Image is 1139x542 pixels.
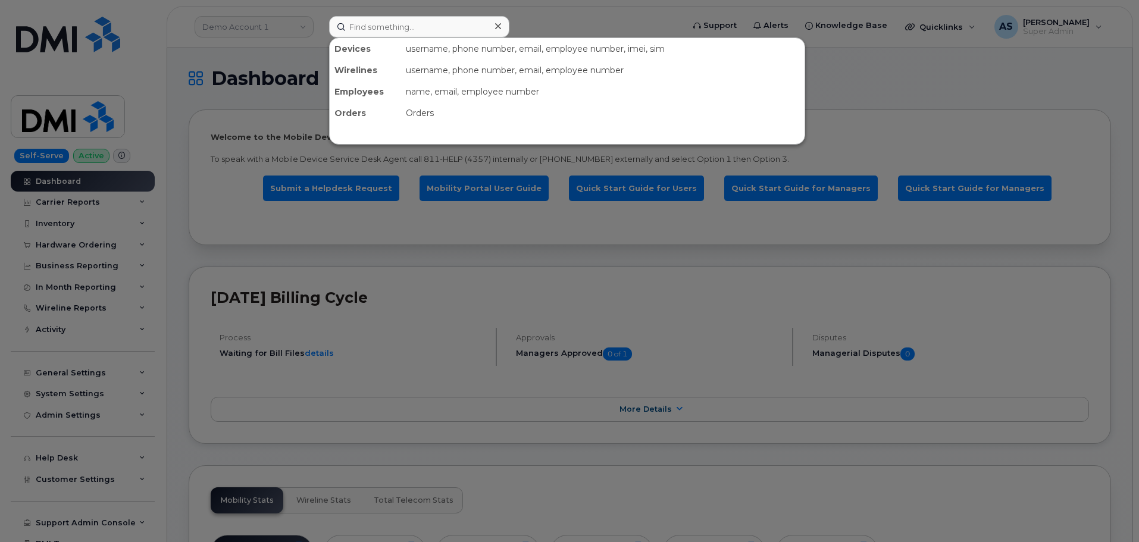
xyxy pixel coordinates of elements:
[401,59,805,81] div: username, phone number, email, employee number
[330,81,401,102] div: Employees
[330,38,401,59] div: Devices
[401,102,805,124] div: Orders
[401,38,805,59] div: username, phone number, email, employee number, imei, sim
[401,81,805,102] div: name, email, employee number
[330,59,401,81] div: Wirelines
[330,102,401,124] div: Orders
